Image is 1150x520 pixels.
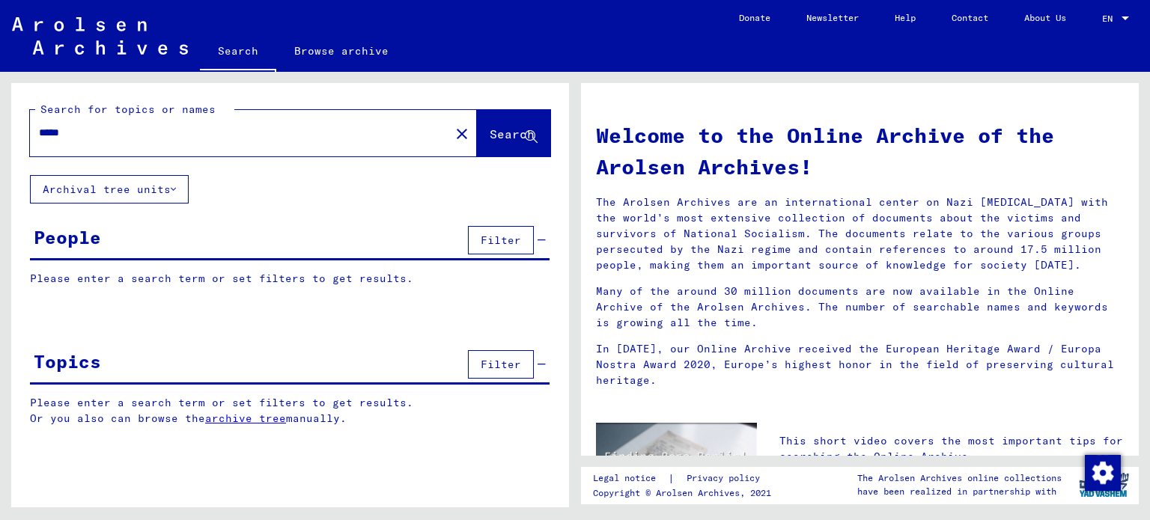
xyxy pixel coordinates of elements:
[593,471,778,486] div: |
[1084,454,1120,490] div: Change consent
[857,485,1062,498] p: have been realized in partnership with
[779,433,1124,465] p: This short video covers the most important tips for searching the Online Archive.
[596,341,1124,388] p: In [DATE], our Online Archive received the European Heritage Award / Europa Nostra Award 2020, Eu...
[276,33,407,69] a: Browse archive
[30,175,189,204] button: Archival tree units
[675,471,778,486] a: Privacy policy
[468,226,534,254] button: Filter
[40,103,216,116] mat-label: Search for topics or names
[596,284,1124,331] p: Many of the around 30 million documents are now available in the Online Archive of the Arolsen Ar...
[1076,466,1132,504] img: yv_logo.png
[593,471,668,486] a: Legal notice
[205,412,286,425] a: archive tree
[481,233,521,247] span: Filter
[596,423,757,510] img: video.jpg
[481,358,521,371] span: Filter
[593,486,778,500] p: Copyright © Arolsen Archives, 2021
[200,33,276,72] a: Search
[596,120,1124,183] h1: Welcome to the Online Archive of the Arolsen Archives!
[30,395,550,426] p: Please enter a search term or set filters to get results. Or you also can browse the manually.
[857,471,1062,485] p: The Arolsen Archives online collections
[1085,455,1121,491] img: Change consent
[596,195,1124,273] p: The Arolsen Archives are an international center on Nazi [MEDICAL_DATA] with the world’s most ext...
[34,224,101,251] div: People
[477,110,550,156] button: Search
[447,118,477,148] button: Clear
[453,125,471,143] mat-icon: close
[490,126,535,141] span: Search
[12,17,188,55] img: Arolsen_neg.svg
[30,271,550,287] p: Please enter a search term or set filters to get results.
[468,350,534,379] button: Filter
[1102,13,1119,24] span: EN
[34,348,101,375] div: Topics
